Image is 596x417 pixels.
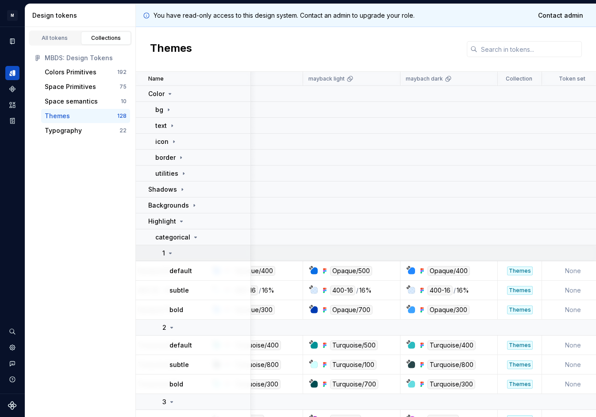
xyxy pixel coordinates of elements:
div: Themes [507,380,533,389]
p: Name [148,75,164,82]
div: 22 [119,127,127,134]
p: 1 [162,249,165,258]
div: Themes [507,286,533,295]
div: 128 [117,112,127,120]
span: Contact admin [538,11,583,20]
div: M [7,10,18,21]
div: 16% [262,286,274,295]
a: Contact admin [532,8,589,23]
p: text [155,121,167,130]
p: bold [169,380,183,389]
p: Shadows [148,185,177,194]
p: subtle [169,286,189,295]
div: Turquoise/800 [427,360,476,370]
p: You have read-only access to this design system. Contact an admin to upgrade your role. [154,11,415,20]
a: Settings [5,340,19,355]
div: Themes [507,341,533,350]
div: Opaque/700 [330,305,373,315]
button: Contact support [5,356,19,371]
p: 2 [162,323,166,332]
div: Opaque/400 [427,266,470,276]
button: Search ⌘K [5,324,19,339]
div: Themes [45,112,70,120]
div: Themes [507,360,533,369]
button: Space Primitives75 [41,80,130,94]
button: Themes128 [41,109,130,123]
p: mayback light [308,75,345,82]
p: Highlight [148,217,176,226]
div: Design tokens [32,11,132,20]
a: Storybook stories [5,114,19,128]
div: 192 [117,69,127,76]
button: Typography22 [41,124,130,138]
p: Collection [506,75,532,82]
div: / [259,286,261,295]
p: Backgrounds [148,201,189,210]
p: default [169,341,192,350]
p: bg [155,105,163,114]
div: 400-16 [427,286,453,295]
p: Token set [559,75,585,82]
button: M [2,6,23,25]
div: Colors Primitives [45,68,96,77]
div: 75 [119,83,127,90]
div: / [454,286,456,295]
div: Turquoise/700 [330,379,378,389]
div: Space Primitives [45,82,96,91]
div: Turquoise/500 [330,340,378,350]
a: Design tokens [5,66,19,80]
div: Space semantics [45,97,98,106]
h2: Themes [150,41,192,57]
a: Components [5,82,19,96]
p: bold [169,305,183,314]
div: Turquoise/100 [330,360,377,370]
svg: Supernova Logo [8,401,17,410]
a: Assets [5,98,19,112]
div: Typography [45,126,82,135]
p: Color [148,89,165,98]
div: Turquoise/800 [233,360,281,370]
a: Documentation [5,34,19,48]
div: 16% [457,286,469,295]
div: / [356,286,358,295]
div: Opaque/500 [330,266,372,276]
p: icon [155,137,169,146]
p: subtle [169,360,189,369]
div: Turquoise/400 [233,340,281,350]
div: MBDS: Design Tokens [45,54,127,62]
p: maybach dark [406,75,443,82]
div: Turquoise/300 [427,379,475,389]
button: Colors Primitives192 [41,65,130,79]
div: 400-16 [330,286,355,295]
div: Themes [507,266,533,275]
div: Themes [507,305,533,314]
input: Search in tokens... [477,41,582,57]
div: Turquoise/400 [427,340,476,350]
p: 3 [162,398,166,406]
p: utilities [155,169,178,178]
div: Opaque/300 [427,305,469,315]
div: Collections [84,35,128,42]
p: border [155,153,176,162]
div: 10 [121,98,127,105]
button: Space semantics10 [41,94,130,108]
div: All tokens [33,35,77,42]
p: categorical [155,233,190,242]
div: Turquoise/300 [233,379,281,389]
div: 16% [359,286,372,295]
p: default [169,266,192,275]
